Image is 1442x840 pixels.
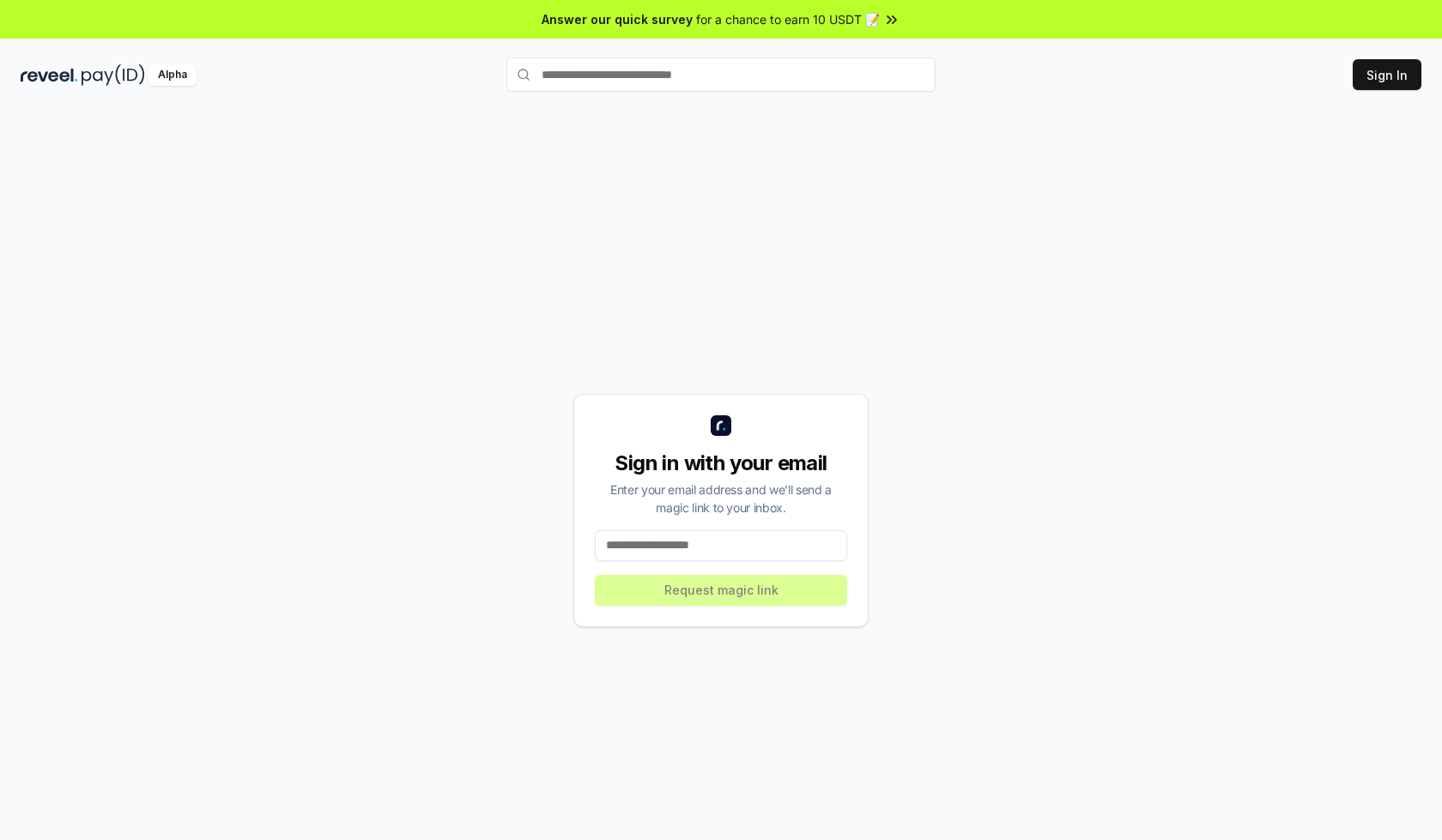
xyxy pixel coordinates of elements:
[1353,59,1421,90] button: Sign In
[82,64,145,86] img: pay_id
[148,64,197,86] div: Alpha
[595,450,847,477] div: Sign in with your email
[696,10,880,28] span: for a chance to earn 10 USDT 📝
[711,415,731,436] img: logo_small
[542,10,693,28] span: Answer our quick survey
[595,480,847,517] div: Enter your email address and we’ll send a magic link to your inbox.
[21,64,78,86] img: reveel_dark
